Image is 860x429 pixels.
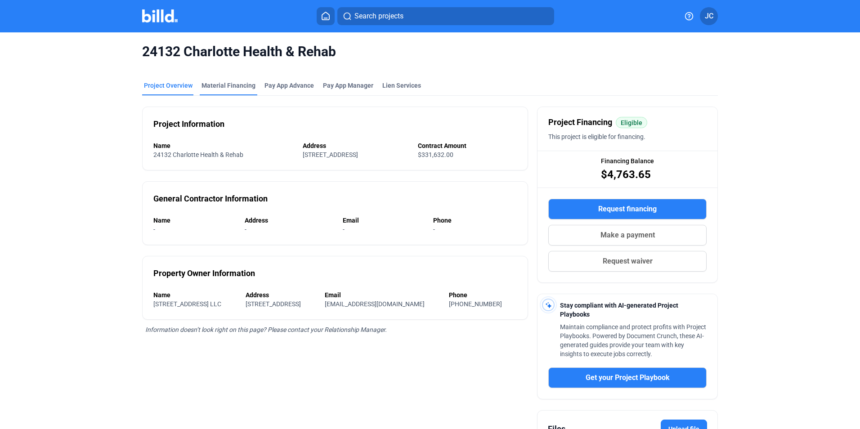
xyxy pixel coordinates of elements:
[153,300,221,308] span: [STREET_ADDRESS] LLC
[246,300,301,308] span: [STREET_ADDRESS]
[433,216,517,225] div: Phone
[144,81,193,90] div: Project Overview
[548,116,612,129] span: Project Financing
[601,156,654,165] span: Financing Balance
[343,216,424,225] div: Email
[548,225,707,246] button: Make a payment
[616,117,647,128] mat-chip: Eligible
[548,367,707,388] button: Get your Project Playbook
[325,290,440,299] div: Email
[705,11,713,22] span: JC
[202,81,255,90] div: Material Financing
[600,230,655,241] span: Make a payment
[601,167,651,182] span: $4,763.65
[153,151,243,158] span: 24132 Charlotte Health & Rehab
[354,11,403,22] span: Search projects
[142,9,178,22] img: Billd Company Logo
[142,43,718,60] span: 24132 Charlotte Health & Rehab
[598,204,657,214] span: Request financing
[560,323,706,357] span: Maintain compliance and protect profits with Project Playbooks. Powered by Document Crunch, these...
[418,141,517,150] div: Contract Amount
[382,81,421,90] div: Lien Services
[145,326,387,333] span: Information doesn’t look right on this page? Please contact your Relationship Manager.
[153,267,255,280] div: Property Owner Information
[449,300,502,308] span: [PHONE_NUMBER]
[245,216,333,225] div: Address
[245,226,246,233] span: -
[548,251,707,272] button: Request waiver
[586,372,670,383] span: Get your Project Playbook
[303,151,358,158] span: [STREET_ADDRESS]
[153,216,236,225] div: Name
[548,133,645,140] span: This project is eligible for financing.
[153,192,268,205] div: General Contractor Information
[418,151,453,158] span: $331,632.00
[323,81,373,90] span: Pay App Manager
[325,300,425,308] span: [EMAIL_ADDRESS][DOMAIN_NAME]
[153,226,155,233] span: -
[153,141,294,150] div: Name
[548,199,707,219] button: Request financing
[343,226,345,233] span: -
[153,290,237,299] div: Name
[449,290,517,299] div: Phone
[603,256,653,267] span: Request waiver
[246,290,316,299] div: Address
[337,7,554,25] button: Search projects
[264,81,314,90] div: Pay App Advance
[560,302,678,318] span: Stay compliant with AI-generated Project Playbooks
[303,141,408,150] div: Address
[153,118,224,130] div: Project Information
[700,7,718,25] button: JC
[433,226,435,233] span: -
